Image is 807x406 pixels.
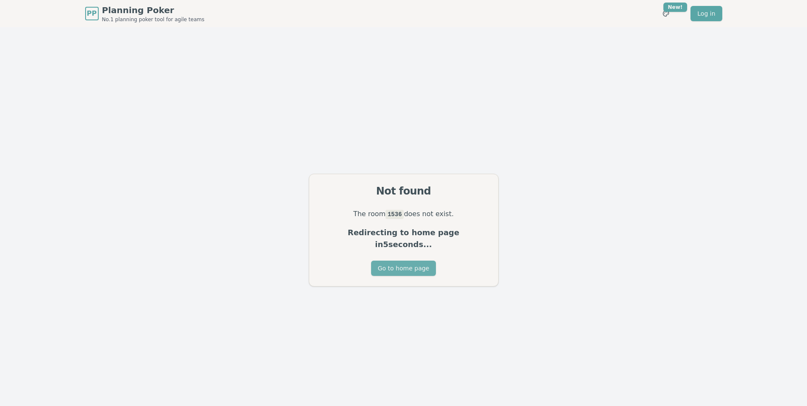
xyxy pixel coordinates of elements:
button: New! [658,6,674,21]
code: 1536 [385,210,404,219]
button: Go to home page [371,261,436,276]
p: Redirecting to home page in 5 seconds... [319,227,488,250]
div: Not found [319,184,488,198]
div: New! [663,3,688,12]
a: PPPlanning PokerNo.1 planning poker tool for agile teams [85,4,205,23]
span: Planning Poker [102,4,205,16]
span: No.1 planning poker tool for agile teams [102,16,205,23]
span: PP [87,8,97,19]
a: Log in [691,6,722,21]
p: The room does not exist. [319,208,488,220]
